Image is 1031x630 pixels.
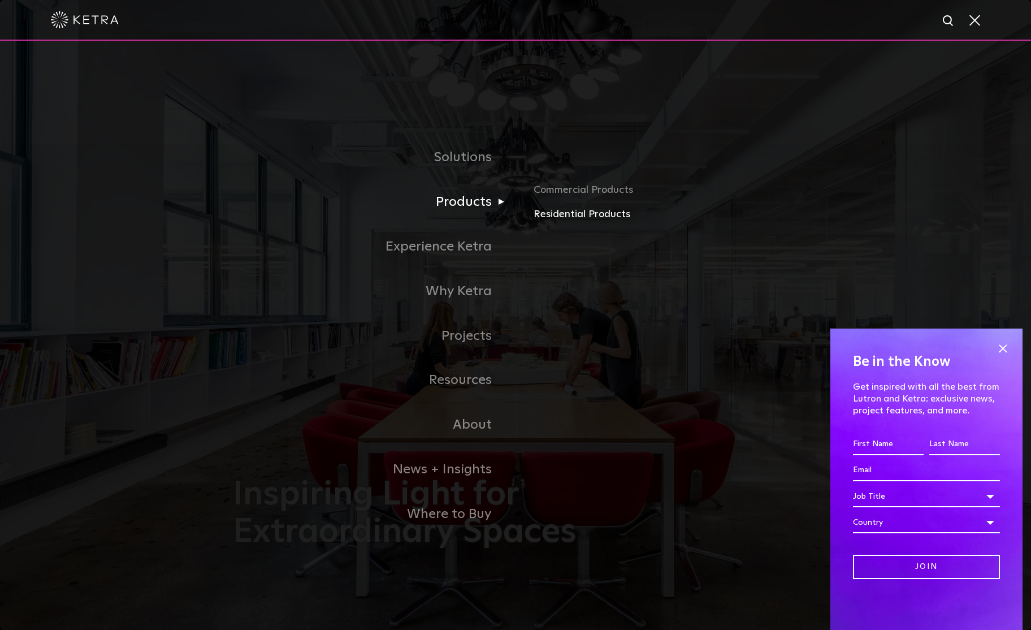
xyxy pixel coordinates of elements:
p: Get inspired with all the best from Lutron and Ketra: exclusive news, project features, and more. [853,381,1000,416]
a: Why Ketra [233,269,515,314]
a: Where to Buy [233,492,515,537]
img: search icon [942,14,956,28]
input: Email [853,460,1000,481]
a: Commercial Products [534,182,798,206]
img: ketra-logo-2019-white [51,11,119,28]
a: About [233,403,515,447]
a: Products [233,180,515,225]
input: Join [853,555,1000,579]
div: Job Title [853,486,1000,507]
div: Country [853,512,1000,533]
a: Resources [233,358,515,403]
a: Solutions [233,135,515,180]
a: Residential Products [534,206,798,223]
a: News + Insights [233,447,515,492]
div: Navigation Menu [233,135,798,536]
input: First Name [853,434,924,455]
a: Experience Ketra [233,225,515,269]
h4: Be in the Know [853,351,1000,373]
input: Last Name [929,434,1000,455]
a: Projects [233,314,515,359]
